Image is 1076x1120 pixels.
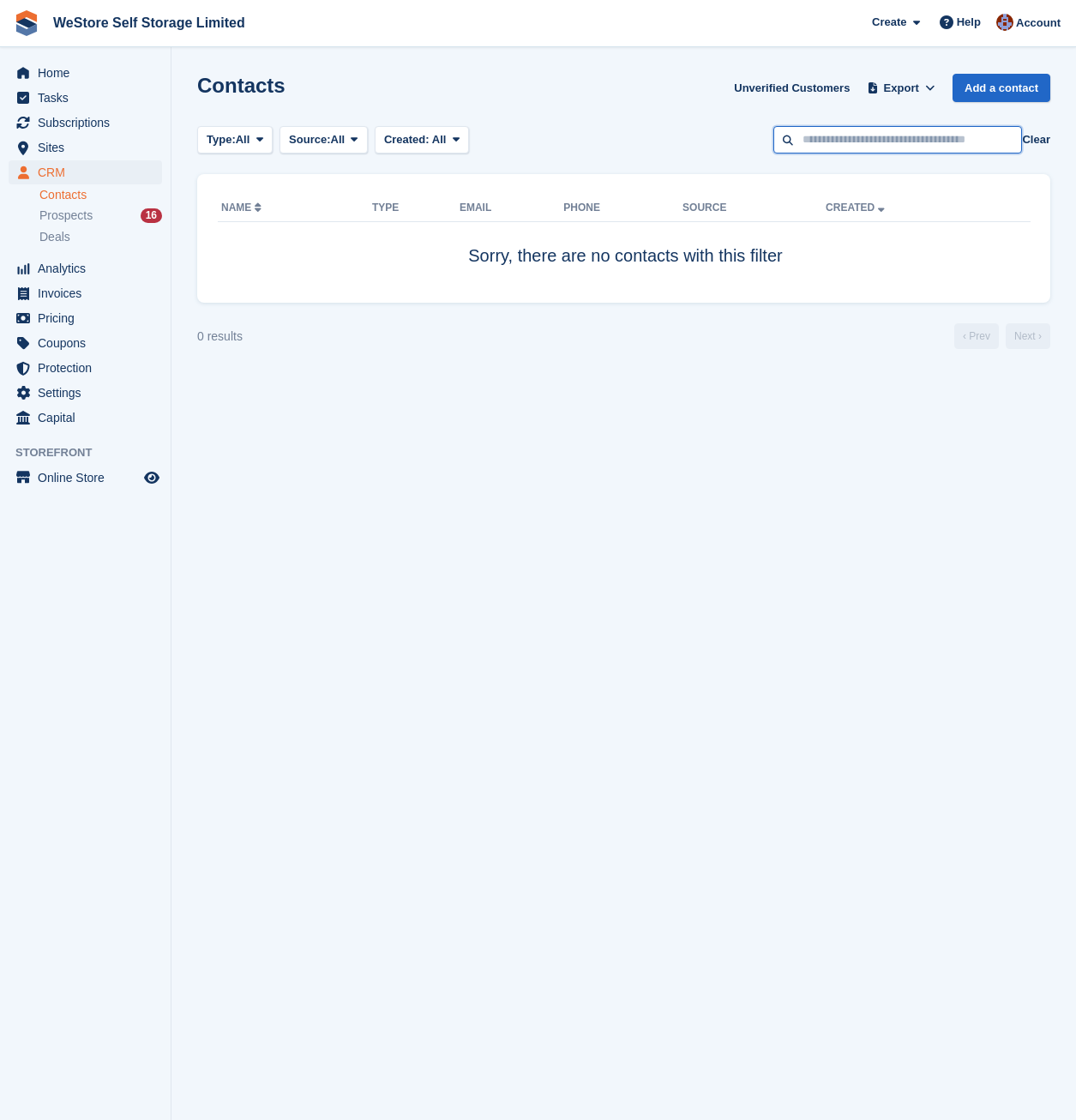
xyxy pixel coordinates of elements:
[1022,131,1050,148] button: Clear
[953,74,1050,102] a: Add a contact
[38,111,141,135] span: Subscriptions
[38,306,141,330] span: Pricing
[197,328,243,346] div: 0 results
[682,195,826,222] th: Source
[9,356,162,380] a: menu
[468,246,782,265] span: Sorry, there are no contacts with this filter
[38,86,141,110] span: Tasks
[38,256,141,280] span: Analytics
[9,111,162,135] a: menu
[39,207,162,225] a: Prospects 16
[280,126,368,154] button: Source: All
[39,228,162,246] a: Deals
[460,195,563,222] th: Email
[9,86,162,110] a: menu
[884,80,919,97] span: Export
[141,208,162,223] div: 16
[1016,15,1061,32] span: Account
[951,323,1054,349] nav: Page
[826,202,888,214] a: Created
[9,61,162,85] a: menu
[39,208,93,224] span: Prospects
[872,14,906,31] span: Create
[207,131,236,148] span: Type:
[197,74,286,97] h1: Contacts
[38,381,141,405] span: Settings
[9,406,162,430] a: menu
[14,10,39,36] img: stora-icon-8386f47178a22dfd0bd8f6a31ec36ba5ce8667c1dd55bd0f319d3a0aa187defe.svg
[384,133,430,146] span: Created:
[9,306,162,330] a: menu
[1006,323,1050,349] a: Next
[9,381,162,405] a: menu
[221,202,265,214] a: Name
[9,160,162,184] a: menu
[9,331,162,355] a: menu
[39,187,162,203] a: Contacts
[39,229,70,245] span: Deals
[9,281,162,305] a: menu
[38,281,141,305] span: Invoices
[38,466,141,490] span: Online Store
[38,331,141,355] span: Coupons
[38,61,141,85] span: Home
[38,356,141,380] span: Protection
[372,195,460,222] th: Type
[996,14,1013,31] img: Anthony Hobbs
[141,467,162,488] a: Preview store
[432,133,447,146] span: All
[863,74,939,102] button: Export
[331,131,346,148] span: All
[38,160,141,184] span: CRM
[957,14,981,31] span: Help
[954,323,999,349] a: Previous
[289,131,330,148] span: Source:
[38,406,141,430] span: Capital
[46,9,252,37] a: WeStore Self Storage Limited
[9,135,162,160] a: menu
[375,126,469,154] button: Created: All
[9,256,162,280] a: menu
[727,74,857,102] a: Unverified Customers
[197,126,273,154] button: Type: All
[38,135,141,160] span: Sites
[236,131,250,148] span: All
[15,444,171,461] span: Storefront
[563,195,682,222] th: Phone
[9,466,162,490] a: menu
